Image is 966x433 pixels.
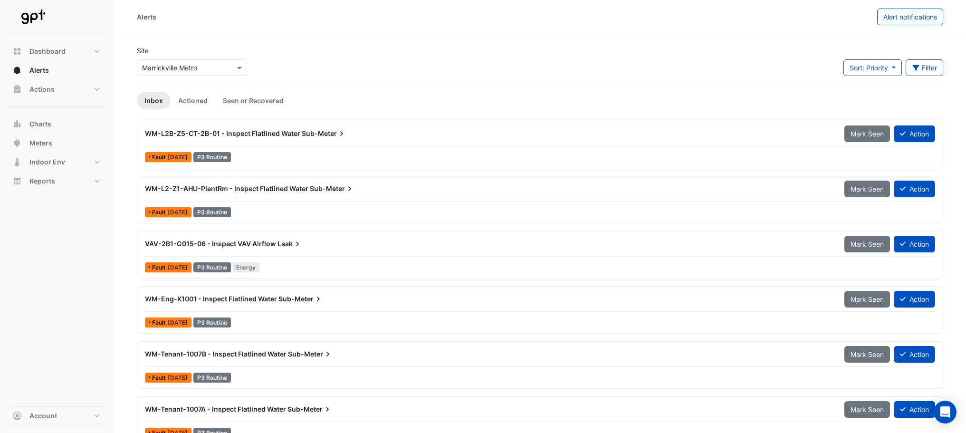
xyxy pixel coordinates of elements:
span: Fault [152,320,168,326]
span: Sun 06-Jul-2025 18:45 AEST [168,264,188,271]
span: Mark Seen [851,185,884,193]
button: Action [894,346,935,363]
span: Fault [152,154,168,160]
button: Actions [8,80,106,99]
span: Fault [152,375,168,381]
button: Mark Seen [844,401,890,418]
img: Company Logo [11,8,54,27]
a: Seen or Recovered [215,92,291,109]
div: P3 Routine [193,373,231,383]
span: Mark Seen [851,350,884,358]
button: Mark Seen [844,125,890,142]
span: WM-Tenant-1007A - Inspect Flatlined Water [145,405,286,413]
button: Indoor Env [8,153,106,172]
button: Charts [8,115,106,134]
button: Action [894,401,935,418]
button: Filter [906,59,944,76]
app-icon: Alerts [12,66,22,75]
span: Reports [29,176,55,186]
span: VAV-2B1-G015-06 - Inspect VAV Airflow [145,240,276,248]
span: Mon 16-Jun-2025 09:00 AEST [168,319,188,326]
button: Action [894,125,935,142]
div: P3 Routine [193,262,231,272]
span: Alerts [29,66,49,75]
span: Mark Seen [851,240,884,248]
span: Indoor Env [29,157,65,167]
button: Action [894,236,935,252]
span: Mon 16-Jun-2025 09:00 AEST [168,374,188,381]
button: Action [894,181,935,197]
button: Mark Seen [844,291,890,308]
span: WM-L2B-Z5-CT-2B-01 - Inspect Flatlined Water [145,129,300,137]
span: Charts [29,119,51,129]
app-icon: Dashboard [12,47,22,56]
span: Meters [29,138,52,148]
app-icon: Reports [12,176,22,186]
span: Actions [29,85,55,94]
div: P3 Routine [193,207,231,217]
app-icon: Actions [12,85,22,94]
span: Sub-Meter [310,184,354,193]
span: Mark Seen [851,130,884,138]
span: Sub-Meter [287,404,332,414]
button: Account [8,406,106,425]
span: Sort: Priority [850,64,888,72]
span: Sub-Meter [278,294,323,304]
span: Energy [233,262,260,272]
span: WM-Tenant-1007B - Inspect Flatlined Water [145,350,287,358]
div: P3 Routine [193,152,231,162]
app-icon: Meters [12,138,22,148]
button: Action [894,291,935,308]
button: Mark Seen [844,346,890,363]
span: Sub-Meter [288,349,333,359]
div: Open Intercom Messenger [934,401,956,423]
span: Mark Seen [851,405,884,414]
span: WM-L2-Z1-AHU-PlantRm - Inspect Flatlined Water [145,184,308,192]
div: P3 Routine [193,318,231,327]
span: Wed 13-Aug-2025 14:30 AEST [168,154,188,161]
span: Dashboard [29,47,66,56]
label: Site [137,46,149,56]
app-icon: Charts [12,119,22,129]
a: Inbox [137,92,171,109]
div: Alerts [137,12,156,22]
span: Account [29,411,57,421]
button: Mark Seen [844,236,890,252]
span: Mark Seen [851,295,884,303]
button: Alerts [8,61,106,80]
span: Tue 05-Aug-2025 11:30 AEST [168,209,188,216]
span: Fault [152,265,168,270]
button: Mark Seen [844,181,890,197]
span: WM-Eng-K1001 - Inspect Flatlined Water [145,295,277,303]
button: Sort: Priority [843,59,902,76]
button: Alert notifications [877,9,943,25]
span: Leak [277,239,302,249]
button: Reports [8,172,106,191]
button: Dashboard [8,42,106,61]
span: Alert notifications [883,13,937,21]
span: Fault [152,210,168,215]
app-icon: Indoor Env [12,157,22,167]
a: Actioned [171,92,215,109]
button: Meters [8,134,106,153]
span: Sub-Meter [302,129,346,138]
